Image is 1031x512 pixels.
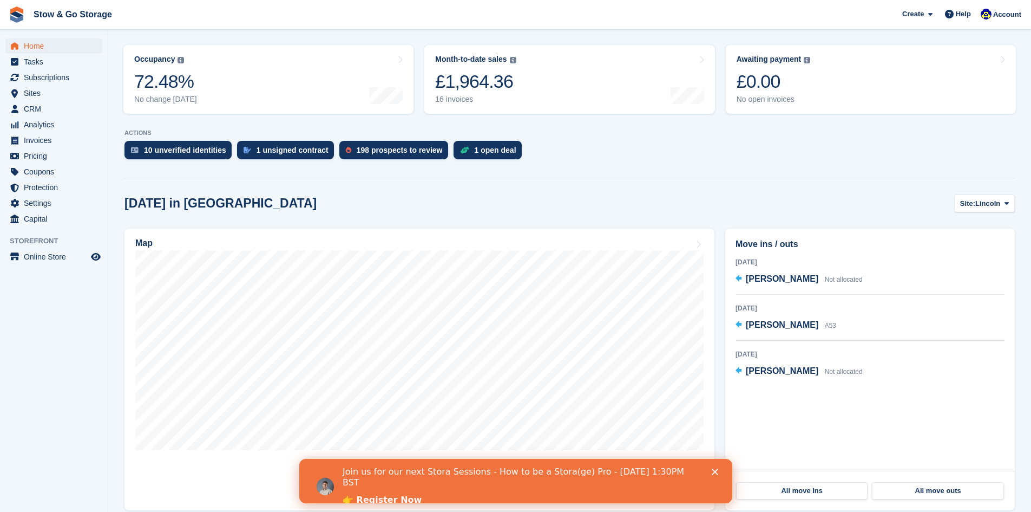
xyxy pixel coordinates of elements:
a: menu [5,101,102,116]
span: Coupons [24,164,89,179]
div: 72.48% [134,70,197,93]
div: £0.00 [737,70,811,93]
span: Sites [24,86,89,101]
div: 16 invoices [435,95,516,104]
span: Home [24,38,89,54]
h2: [DATE] in [GEOGRAPHIC_DATA] [124,196,317,211]
h2: Map [135,238,153,248]
div: Month-to-date sales [435,55,507,64]
a: menu [5,86,102,101]
img: icon-info-grey-7440780725fd019a000dd9b08b2336e03edf1995a4989e88bcd33f0948082b44.svg [804,57,810,63]
div: 198 prospects to review [357,146,443,154]
span: Lincoln [975,198,1000,209]
a: Stow & Go Storage [29,5,116,23]
a: All move ins [736,482,868,500]
span: Invoices [24,133,89,148]
a: Month-to-date sales £1,964.36 16 invoices [424,45,714,114]
div: [DATE] [736,257,1004,267]
a: Awaiting payment £0.00 No open invoices [726,45,1016,114]
a: menu [5,148,102,164]
span: Analytics [24,117,89,132]
a: menu [5,196,102,211]
a: 1 open deal [454,141,527,165]
a: menu [5,180,102,195]
span: Pricing [24,148,89,164]
span: Tasks [24,54,89,69]
span: Protection [24,180,89,195]
a: [PERSON_NAME] Not allocated [736,365,863,379]
span: Settings [24,196,89,211]
img: stora-icon-8386f47178a22dfd0bd8f6a31ec36ba5ce8667c1dd55bd0f319d3a0aa187defe.svg [9,7,25,23]
p: ACTIONS [124,129,1015,137]
a: menu [5,133,102,148]
img: prospect-51fa495bee0391a8d652442698ab0144808aea92771e9ea1ae160a38d050c398.svg [346,147,351,153]
span: Not allocated [825,368,863,375]
a: menu [5,38,102,54]
div: 10 unverified identities [144,146,226,154]
a: menu [5,249,102,264]
div: £1,964.36 [435,70,516,93]
div: [DATE] [736,349,1004,359]
img: icon-info-grey-7440780725fd019a000dd9b08b2336e03edf1995a4989e88bcd33f0948082b44.svg [510,57,516,63]
img: deal-1b604bf984904fb50ccaf53a9ad4b4a5d6e5aea283cecdc64d6e3604feb123c2.svg [460,146,469,154]
a: 1 unsigned contract [237,141,339,165]
a: 10 unverified identities [124,141,237,165]
span: Online Store [24,249,89,264]
div: No change [DATE] [134,95,197,104]
img: verify_identity-adf6edd0f0f0b5bbfe63781bf79b02c33cf7c696d77639b501bdc392416b5a36.svg [131,147,139,153]
span: [PERSON_NAME] [746,320,818,329]
span: [PERSON_NAME] [746,274,818,283]
span: [PERSON_NAME] [746,366,818,375]
a: menu [5,211,102,226]
span: Storefront [10,236,108,247]
a: [PERSON_NAME] A53 [736,319,836,333]
a: menu [5,54,102,69]
div: Awaiting payment [737,55,802,64]
span: Account [993,9,1021,20]
span: Site: [960,198,975,209]
div: 1 open deal [475,146,516,154]
a: 198 prospects to review [339,141,454,165]
span: A53 [825,322,836,329]
span: Create [902,9,924,20]
div: Close [412,10,423,16]
div: [DATE] [736,303,1004,313]
a: menu [5,164,102,179]
a: [PERSON_NAME] Not allocated [736,273,863,287]
img: contract_signature_icon-13c848040528278c33f63329250d36e43548de30e8caae1d1a13099fd9432cc5.svg [244,147,251,153]
div: 1 unsigned contract [257,146,329,154]
iframe: Intercom live chat banner [299,459,732,503]
a: Preview store [89,250,102,263]
a: menu [5,117,102,132]
div: No open invoices [737,95,811,104]
span: Help [956,9,971,20]
a: menu [5,70,102,85]
img: icon-info-grey-7440780725fd019a000dd9b08b2336e03edf1995a4989e88bcd33f0948082b44.svg [178,57,184,63]
div: Occupancy [134,55,175,64]
img: Rob Good-Stephenson [981,9,991,20]
a: All move outs [872,482,1003,500]
span: Not allocated [825,276,863,283]
a: Occupancy 72.48% No change [DATE] [123,45,413,114]
span: CRM [24,101,89,116]
span: Subscriptions [24,70,89,85]
a: 👉 Register Now [43,36,122,48]
a: Map [124,229,714,510]
h2: Move ins / outs [736,238,1004,251]
span: Capital [24,211,89,226]
button: Site: Lincoln [954,195,1015,212]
